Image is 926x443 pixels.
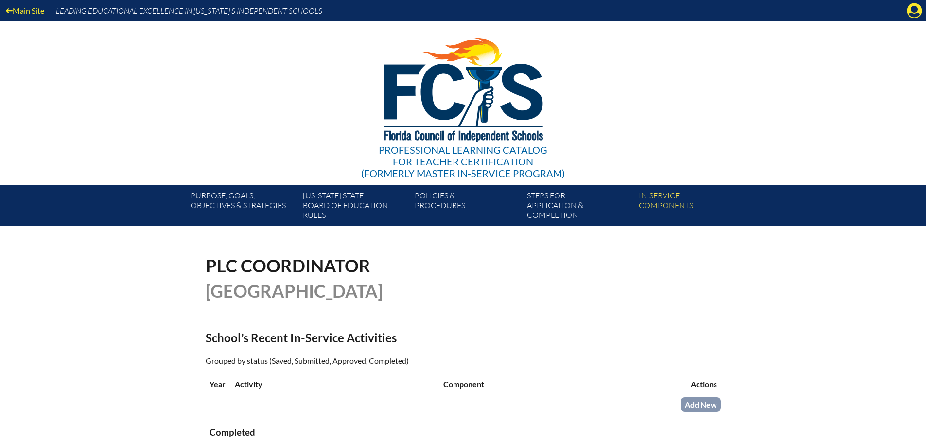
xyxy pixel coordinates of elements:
[393,156,533,167] span: for Teacher Certification
[206,331,548,345] h2: School’s Recent In-Service Activities
[206,375,231,393] th: Year
[187,189,298,226] a: Purpose, goals,objectives & strategies
[523,189,635,226] a: Steps forapplication & completion
[681,397,721,411] a: Add New
[299,189,411,226] a: [US_STATE] StateBoard of Education rules
[411,189,523,226] a: Policies &Procedures
[206,354,548,367] p: Grouped by status (Saved, Submitted, Approved, Completed)
[2,4,48,17] a: Main Site
[361,144,565,179] div: Professional Learning Catalog (formerly Master In-service Program)
[231,375,440,393] th: Activity
[665,375,721,393] th: Actions
[206,255,370,276] span: PLC Coordinator
[206,280,383,301] span: [GEOGRAPHIC_DATA]
[357,19,569,181] a: Professional Learning Catalog for Teacher Certification(formerly Master In-service Program)
[635,189,747,226] a: In-servicecomponents
[210,426,717,439] h3: Completed
[363,21,563,154] img: FCISlogo221.eps
[439,375,665,393] th: Component
[907,3,922,18] svg: Manage account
